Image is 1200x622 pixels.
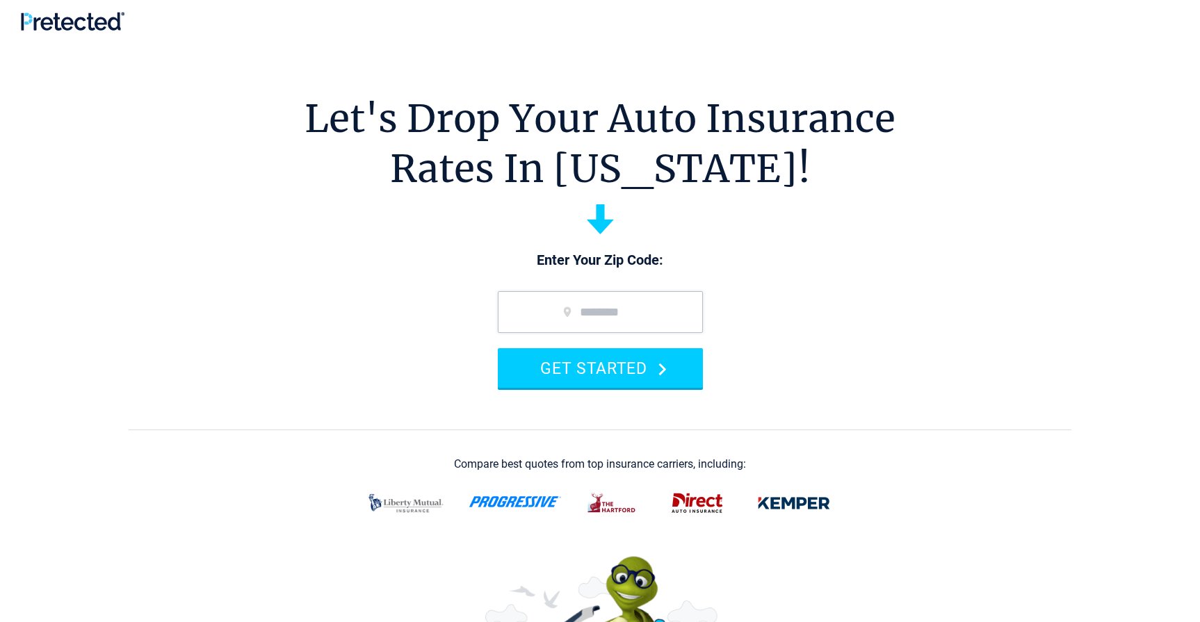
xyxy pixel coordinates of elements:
h1: Let's Drop Your Auto Insurance Rates In [US_STATE]! [305,94,895,194]
button: GET STARTED [498,348,703,388]
img: progressive [469,496,562,507]
div: Compare best quotes from top insurance carriers, including: [454,458,746,470]
img: kemper [748,485,840,521]
img: direct [663,485,731,521]
img: Pretected Logo [21,12,124,31]
img: liberty [360,485,452,521]
input: zip code [498,291,703,333]
p: Enter Your Zip Code: [484,251,717,270]
img: thehartford [578,485,647,521]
